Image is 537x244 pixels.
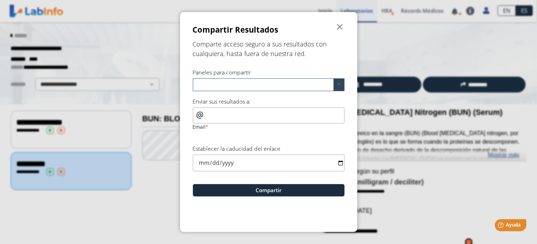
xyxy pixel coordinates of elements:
h3: Compartir Resultados [193,24,279,36]
iframe: Help widget launcher [474,216,529,236]
label: Establecer la caducidad del enlace [193,145,281,152]
button: Compartir [193,184,345,196]
label: Paneles para compartir [193,68,251,76]
span:  [336,23,345,31]
label: email [193,123,345,130]
label: Enviar sus resultados a: [193,98,251,105]
h5: Comparte acceso seguro a sus resultados con cualquiera, hasta fuera de nuestra red. [193,39,345,59]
